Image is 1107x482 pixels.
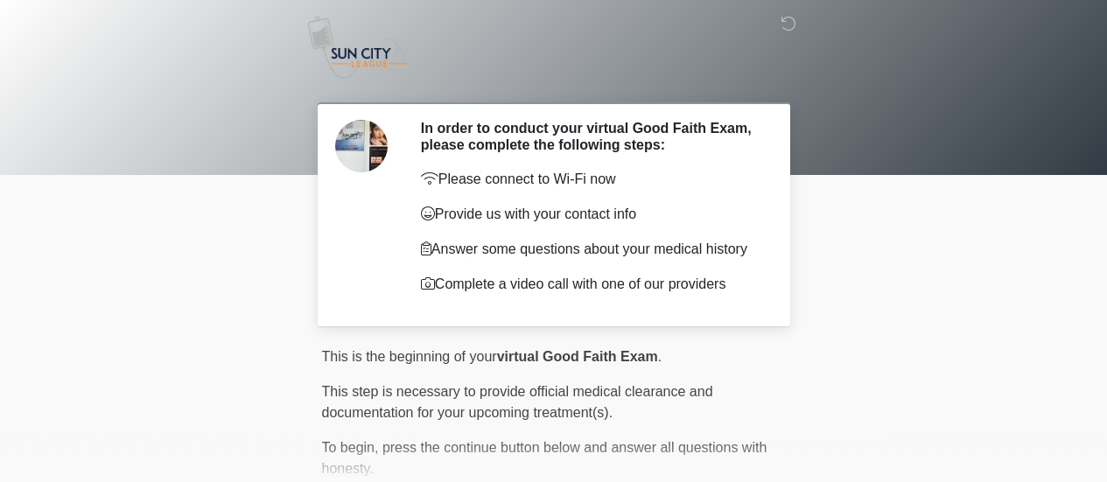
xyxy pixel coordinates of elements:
p: Answer some questions about your medical history [421,239,760,260]
p: Please connect to Wi-Fi now [421,169,760,190]
h2: In order to conduct your virtual Good Faith Exam, please complete the following steps: [421,120,760,153]
span: To begin, [322,440,382,455]
img: Agent Avatar [335,120,388,172]
span: This step is necessary to provide official medical clearance and documentation for your upcoming ... [322,384,713,420]
strong: virtual Good Faith Exam [497,349,658,364]
p: Complete a video call with one of our providers [421,274,760,295]
p: Provide us with your contact info [421,204,760,225]
span: press the continue button below and answer all questions with honesty. [322,440,767,476]
img: SunCity IV League Logo [305,13,411,82]
span: . [658,349,662,364]
span: This is the beginning of your [322,349,497,364]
